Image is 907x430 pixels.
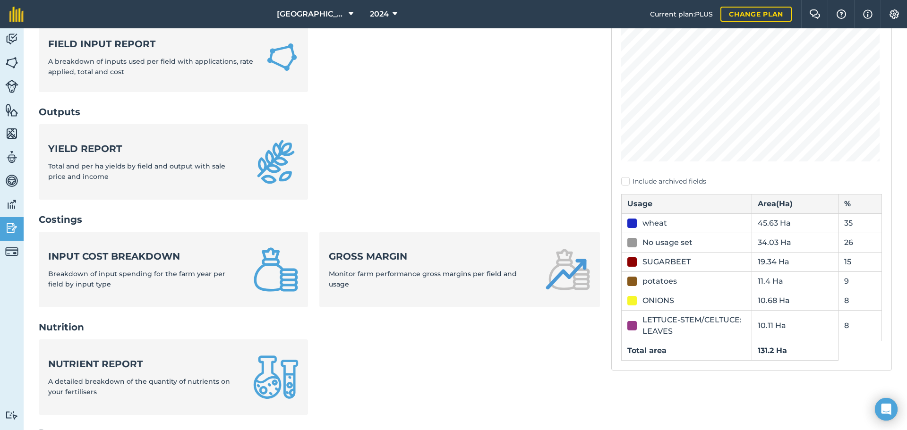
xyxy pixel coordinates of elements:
strong: Yield report [48,142,242,155]
img: Two speech bubbles overlapping with the left bubble in the forefront [809,9,821,19]
span: Total and per ha yields by field and output with sale price and income [48,162,225,181]
img: svg+xml;base64,PD94bWwgdmVyc2lvbj0iMS4wIiBlbmNvZGluZz0idXRmLTgiPz4KPCEtLSBHZW5lcmF0b3I6IEFkb2JlIE... [5,245,18,258]
img: A question mark icon [836,9,847,19]
img: Yield report [253,139,299,185]
td: 19.34 Ha [752,252,839,271]
td: 15 [839,252,882,271]
span: Monitor farm performance gross margins per field and usage [329,270,517,288]
a: Yield reportTotal and per ha yields by field and output with sale price and income [39,124,308,200]
td: 10.11 Ha [752,310,839,341]
strong: Total area [627,346,667,355]
img: Nutrient report [253,354,299,400]
h2: Nutrition [39,320,600,334]
img: svg+xml;base64,PHN2ZyB4bWxucz0iaHR0cDovL3d3dy53My5vcmcvMjAwMC9zdmciIHdpZHRoPSI1NiIgaGVpZ2h0PSI2MC... [5,56,18,70]
td: 8 [839,310,882,341]
h2: Costings [39,213,600,226]
strong: 131.2 Ha [758,346,787,355]
strong: Field Input Report [48,37,254,51]
span: Current plan : PLUS [650,9,713,19]
span: Breakdown of input spending for the farm year per field by input type [48,270,225,288]
img: A cog icon [889,9,900,19]
th: % [839,194,882,213]
a: Gross marginMonitor farm performance gross margins per field and usage [319,232,600,307]
a: Input cost breakdownBreakdown of input spending for the farm year per field by input type [39,232,308,307]
span: A breakdown of inputs used per field with applications, rate applied, total and cost [48,57,253,76]
img: Field Input Report [265,40,299,75]
th: Area ( Ha ) [752,194,839,213]
td: 34.03 Ha [752,233,839,252]
img: svg+xml;base64,PD94bWwgdmVyc2lvbj0iMS4wIiBlbmNvZGluZz0idXRmLTgiPz4KPCEtLSBHZW5lcmF0b3I6IEFkb2JlIE... [5,80,18,93]
td: 26 [839,233,882,252]
img: svg+xml;base64,PD94bWwgdmVyc2lvbj0iMS4wIiBlbmNvZGluZz0idXRmLTgiPz4KPCEtLSBHZW5lcmF0b3I6IEFkb2JlIE... [5,32,18,46]
a: Nutrient reportA detailed breakdown of the quantity of nutrients on your fertilisers [39,339,308,415]
img: svg+xml;base64,PD94bWwgdmVyc2lvbj0iMS4wIiBlbmNvZGluZz0idXRmLTgiPz4KPCEtLSBHZW5lcmF0b3I6IEFkb2JlIE... [5,197,18,211]
img: svg+xml;base64,PHN2ZyB4bWxucz0iaHR0cDovL3d3dy53My5vcmcvMjAwMC9zdmciIHdpZHRoPSIxNyIgaGVpZ2h0PSIxNy... [863,8,873,20]
img: svg+xml;base64,PHN2ZyB4bWxucz0iaHR0cDovL3d3dy53My5vcmcvMjAwMC9zdmciIHdpZHRoPSI1NiIgaGVpZ2h0PSI2MC... [5,126,18,141]
strong: Input cost breakdown [48,250,242,263]
div: Open Intercom Messenger [875,398,898,421]
img: fieldmargin Logo [9,7,24,22]
td: 8 [839,291,882,310]
td: 45.63 Ha [752,213,839,233]
img: svg+xml;base64,PD94bWwgdmVyc2lvbj0iMS4wIiBlbmNvZGluZz0idXRmLTgiPz4KPCEtLSBHZW5lcmF0b3I6IEFkb2JlIE... [5,221,18,235]
img: svg+xml;base64,PD94bWwgdmVyc2lvbj0iMS4wIiBlbmNvZGluZz0idXRmLTgiPz4KPCEtLSBHZW5lcmF0b3I6IEFkb2JlIE... [5,174,18,188]
div: LETTUCE-STEM/CELTUCE: LEAVES [642,314,746,337]
img: Gross margin [545,247,590,292]
a: Field Input ReportA breakdown of inputs used per field with applications, rate applied, total and... [39,22,308,93]
td: 35 [839,213,882,233]
div: ONIONS [642,295,674,306]
span: 2024 [370,8,389,20]
span: [GEOGRAPHIC_DATA] [277,8,345,20]
div: No usage set [642,237,693,248]
div: SUGARBEET [642,256,691,268]
img: svg+xml;base64,PD94bWwgdmVyc2lvbj0iMS4wIiBlbmNvZGluZz0idXRmLTgiPz4KPCEtLSBHZW5lcmF0b3I6IEFkb2JlIE... [5,411,18,420]
td: 9 [839,271,882,291]
th: Usage [622,194,752,213]
strong: Gross margin [329,250,534,263]
strong: Nutrient report [48,357,242,371]
span: A detailed breakdown of the quantity of nutrients on your fertilisers [48,377,230,396]
td: 10.68 Ha [752,291,839,310]
h2: Outputs [39,105,600,118]
img: svg+xml;base64,PD94bWwgdmVyc2lvbj0iMS4wIiBlbmNvZGluZz0idXRmLTgiPz4KPCEtLSBHZW5lcmF0b3I6IEFkb2JlIE... [5,150,18,164]
a: Change plan [720,7,792,22]
label: Include archived fields [621,177,882,186]
img: svg+xml;base64,PHN2ZyB4bWxucz0iaHR0cDovL3d3dy53My5vcmcvMjAwMC9zdmciIHdpZHRoPSI1NiIgaGVpZ2h0PSI2MC... [5,103,18,117]
div: potatoes [642,276,677,287]
img: Input cost breakdown [253,247,299,292]
td: 11.4 Ha [752,271,839,291]
div: wheat [642,218,667,229]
